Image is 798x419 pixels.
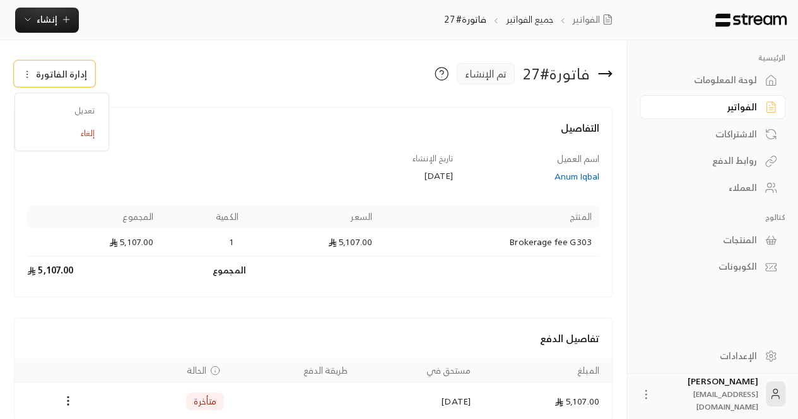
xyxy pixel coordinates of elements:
a: تعديل [23,100,101,122]
td: Brokerage fee G303 [380,228,599,256]
span: الحالة [187,364,206,377]
div: الكوبونات [655,260,757,273]
img: Logo [714,13,788,27]
a: الفواتير [572,13,618,26]
button: إنشاء [15,8,79,33]
span: تم الإنشاء [465,66,507,81]
th: السعر [246,205,380,228]
td: 5,107.00 [27,228,161,256]
p: فاتورة#27 [444,13,486,26]
p: كتالوج [640,212,785,222]
div: لوحة المعلومات [655,74,757,86]
span: تاريخ الإنشاء [413,151,453,166]
div: الإعدادات [655,350,757,362]
th: المبلغ [478,359,612,382]
div: المنتجات [655,234,757,246]
th: المنتج [380,205,599,228]
span: اسم العميل [557,151,599,166]
a: الكوبونات [640,255,785,279]
span: متأخرة [194,395,216,408]
nav: breadcrumb [444,13,618,26]
table: Products [27,205,599,284]
td: المجموع [161,256,246,284]
div: الاشتراكات [655,128,757,141]
td: 5,107.00 [27,256,161,284]
div: الفواتير [655,101,757,113]
th: مستحق في [355,359,478,382]
p: الرئيسية [640,53,785,63]
a: الفواتير [640,95,785,120]
td: 5,107.00 [246,228,380,256]
a: روابط الدفع [640,149,785,173]
a: إلغاء [23,122,101,145]
span: إلغاء [81,128,95,138]
a: العملاء [640,176,785,200]
th: الكمية [161,205,246,228]
th: طريقة الدفع [232,359,355,382]
span: [EMAIL_ADDRESS][DOMAIN_NAME] [693,387,758,413]
div: العملاء [655,181,757,194]
div: روابط الدفع [655,154,757,167]
a: لوحة المعلومات [640,68,785,93]
a: Anum Iqbal [466,170,599,183]
div: فاتورة # 27 [522,64,590,84]
a: المنتجات [640,227,785,252]
a: الإعدادات [640,343,785,368]
a: الاشتراكات [640,122,785,146]
span: تعديل [74,105,95,115]
span: إدارة الفاتورة [36,66,87,82]
th: المجموع [27,205,161,228]
div: [PERSON_NAME] [660,375,758,413]
button: إدارة الفاتورة [15,61,95,86]
span: 1 [226,236,238,248]
h4: التفاصيل [27,120,599,148]
span: إنشاء [37,11,57,27]
a: جميع الفواتير [505,11,553,28]
h4: تفاصيل الدفع [27,331,599,346]
div: [DATE] [319,169,453,182]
